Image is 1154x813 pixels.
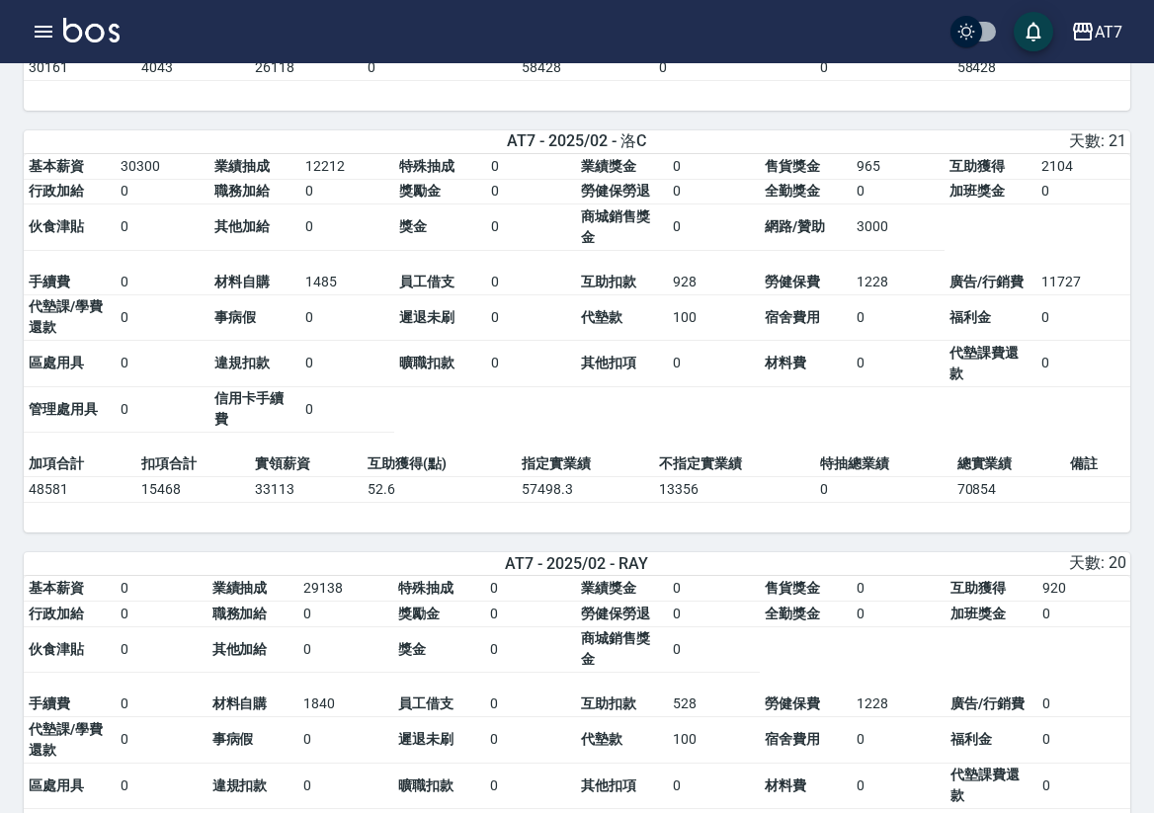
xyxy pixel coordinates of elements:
[116,270,209,295] td: 0
[214,355,270,370] span: 違規扣款
[581,355,636,370] span: 其他扣項
[852,763,946,809] td: 0
[517,477,654,503] td: 57498.3
[300,204,394,251] td: 0
[581,777,636,793] span: 其他扣項
[581,158,636,174] span: 業績獎金
[815,477,952,503] td: 0
[486,294,577,341] td: 0
[1037,602,1130,627] td: 0
[765,777,806,793] span: 材料費
[116,386,209,433] td: 0
[949,183,1005,199] span: 加班獎金
[852,204,945,251] td: 3000
[765,580,820,596] span: 售貨獎金
[214,183,270,199] span: 職務加給
[398,695,453,711] span: 員工借支
[29,777,84,793] span: 區處用具
[398,641,426,657] span: 獎金
[24,154,1130,452] table: a dense table
[300,386,394,433] td: 0
[950,606,1006,621] span: 加班獎金
[668,691,761,717] td: 528
[398,606,440,621] span: 獎勵金
[654,477,815,503] td: 13356
[668,626,761,673] td: 0
[399,309,454,325] span: 遲退未刷
[1037,576,1130,602] td: 920
[214,218,270,234] span: 其他加給
[668,179,760,204] td: 0
[486,154,577,180] td: 0
[949,274,1024,289] span: 廣告/行銷費
[298,717,392,764] td: 0
[765,183,820,199] span: 全勤獎金
[29,298,103,335] span: 代墊課/學費還款
[399,158,454,174] span: 特殊抽成
[212,641,268,657] span: 其他加給
[581,630,650,667] span: 商城銷售獎金
[116,763,206,809] td: 0
[486,204,577,251] td: 0
[136,451,249,477] td: 扣項合計
[212,580,268,596] span: 業績抽成
[1063,12,1130,52] button: AT7
[298,626,392,673] td: 0
[668,204,760,251] td: 0
[300,270,394,295] td: 1485
[116,717,206,764] td: 0
[765,355,806,370] span: 材料費
[765,731,820,747] span: 宿舍費用
[298,691,392,717] td: 1840
[116,341,209,387] td: 0
[212,695,268,711] span: 材料自購
[486,341,577,387] td: 0
[952,54,1065,80] td: 58428
[24,477,136,503] td: 48581
[399,183,441,199] span: 獎勵金
[363,477,517,503] td: 52.6
[212,731,254,747] span: 事病假
[214,390,284,427] span: 信用卡手續費
[507,131,646,152] span: AT7 - 2025/02 - 洛C
[116,294,209,341] td: 0
[1037,763,1130,809] td: 0
[363,54,517,80] td: 0
[952,477,1065,503] td: 70854
[765,695,820,711] span: 勞健保費
[668,154,760,180] td: 0
[116,691,206,717] td: 0
[485,691,576,717] td: 0
[29,580,84,596] span: 基本薪資
[29,401,98,417] span: 管理處用具
[300,179,394,204] td: 0
[398,777,453,793] span: 曠職扣款
[1037,691,1130,717] td: 0
[581,695,636,711] span: 互助扣款
[485,717,576,764] td: 0
[1036,179,1130,204] td: 0
[486,179,577,204] td: 0
[581,606,650,621] span: 勞健保勞退
[581,309,622,325] span: 代墊款
[654,451,815,477] td: 不指定實業績
[29,274,70,289] span: 手續費
[581,580,636,596] span: 業績獎金
[852,717,946,764] td: 0
[214,309,256,325] span: 事病假
[29,218,84,234] span: 伙食津貼
[29,158,84,174] span: 基本薪資
[300,341,394,387] td: 0
[949,309,991,325] span: 福利金
[765,309,820,325] span: 宿舍費用
[116,154,209,180] td: 30300
[654,54,815,80] td: 0
[668,270,760,295] td: 928
[668,602,761,627] td: 0
[399,274,454,289] span: 員工借支
[116,626,206,673] td: 0
[1014,12,1053,51] button: save
[668,576,761,602] td: 0
[24,54,136,80] td: 30161
[300,154,394,180] td: 12212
